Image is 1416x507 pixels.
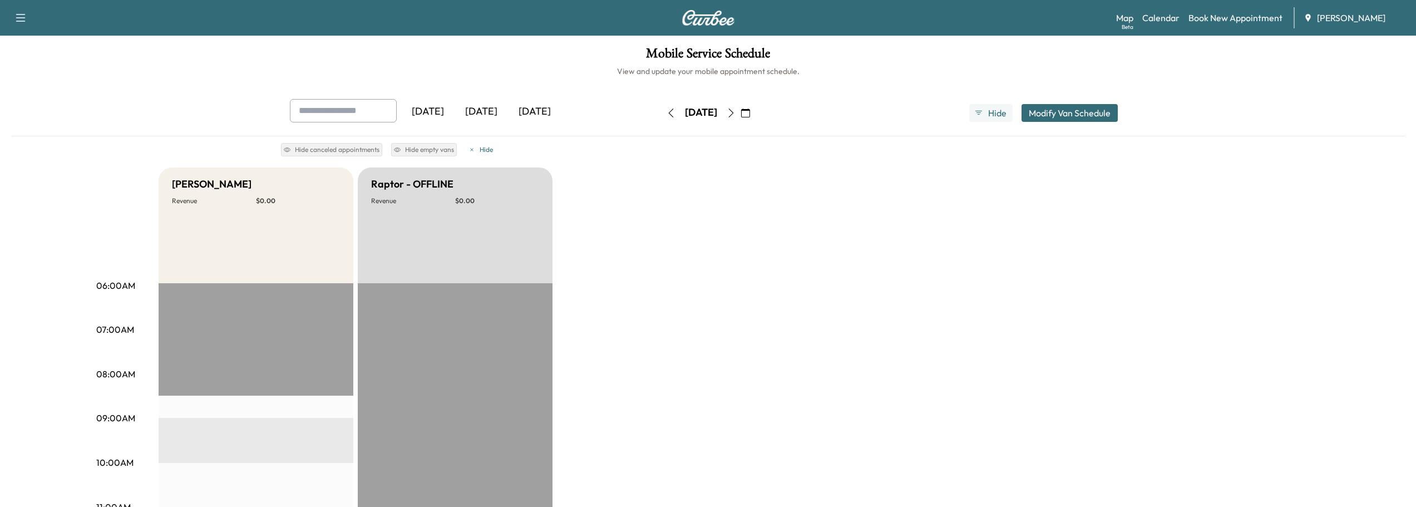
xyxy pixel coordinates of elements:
[455,99,508,125] div: [DATE]
[988,106,1008,120] span: Hide
[1122,23,1133,31] div: Beta
[682,10,735,26] img: Curbee Logo
[391,143,457,156] button: Hide empty vans
[1188,11,1282,24] a: Book New Appointment
[96,456,134,469] p: 10:00AM
[11,47,1405,66] h1: Mobile Service Schedule
[401,99,455,125] div: [DATE]
[508,99,561,125] div: [DATE]
[256,196,340,205] p: $ 0.00
[1317,11,1385,24] span: [PERSON_NAME]
[281,143,382,156] button: Hide canceled appointments
[96,279,135,292] p: 06:00AM
[371,176,453,192] h5: Raptor - OFFLINE
[96,323,134,336] p: 07:00AM
[11,66,1405,77] h6: View and update your mobile appointment schedule.
[96,411,135,425] p: 09:00AM
[1142,11,1180,24] a: Calendar
[172,196,256,205] p: Revenue
[1022,104,1118,122] button: Modify Van Schedule
[969,104,1013,122] button: Hide
[172,176,251,192] h5: [PERSON_NAME]
[371,196,455,205] p: Revenue
[96,367,135,381] p: 08:00AM
[685,106,717,120] div: [DATE]
[1116,11,1133,24] a: MapBeta
[455,196,539,205] p: $ 0.00
[466,143,496,156] button: Hide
